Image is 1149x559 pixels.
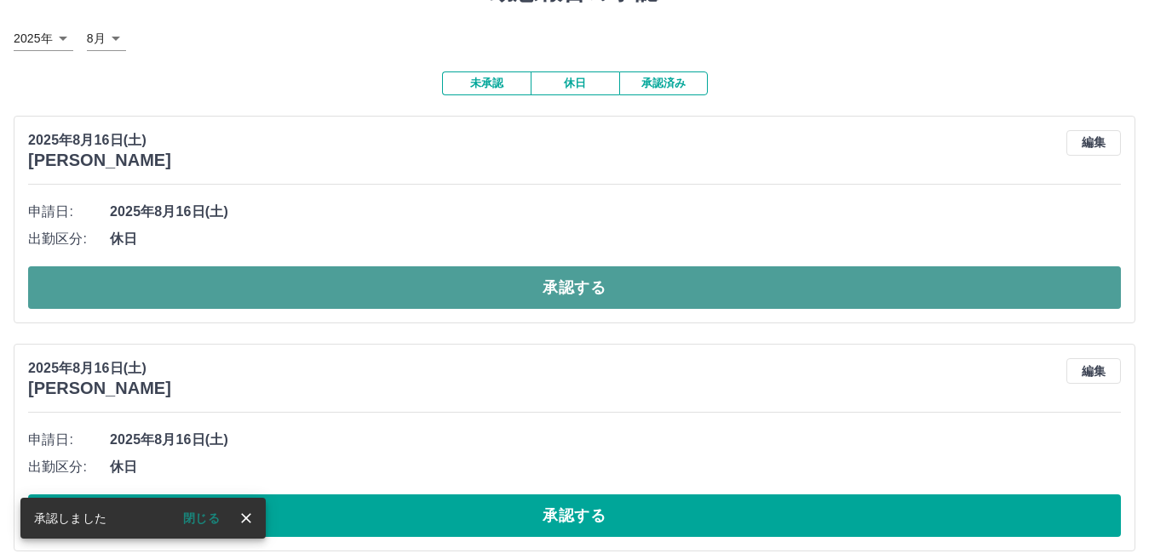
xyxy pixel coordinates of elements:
button: 編集 [1066,358,1121,384]
span: 申請日: [28,430,110,450]
span: 休日 [110,229,1121,249]
button: 承認する [28,494,1121,537]
h3: [PERSON_NAME] [28,151,171,170]
h3: [PERSON_NAME] [28,379,171,398]
button: 承認する [28,266,1121,309]
span: 休日 [110,457,1121,477]
span: 申請日: [28,202,110,222]
p: 2025年8月16日(土) [28,130,171,151]
button: 編集 [1066,130,1121,156]
div: 承認しました [34,503,106,533]
button: close [233,505,259,531]
button: 閉じる [169,505,233,531]
span: 2025年8月16日(土) [110,202,1121,222]
span: 出勤区分: [28,457,110,477]
button: 承認済み [619,71,708,95]
span: 2025年8月16日(土) [110,430,1121,450]
button: 休日 [531,71,619,95]
p: 2025年8月16日(土) [28,358,171,379]
div: 2025年 [14,26,73,51]
div: 8月 [87,26,126,51]
button: 未承認 [442,71,531,95]
span: 出勤区分: [28,229,110,249]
